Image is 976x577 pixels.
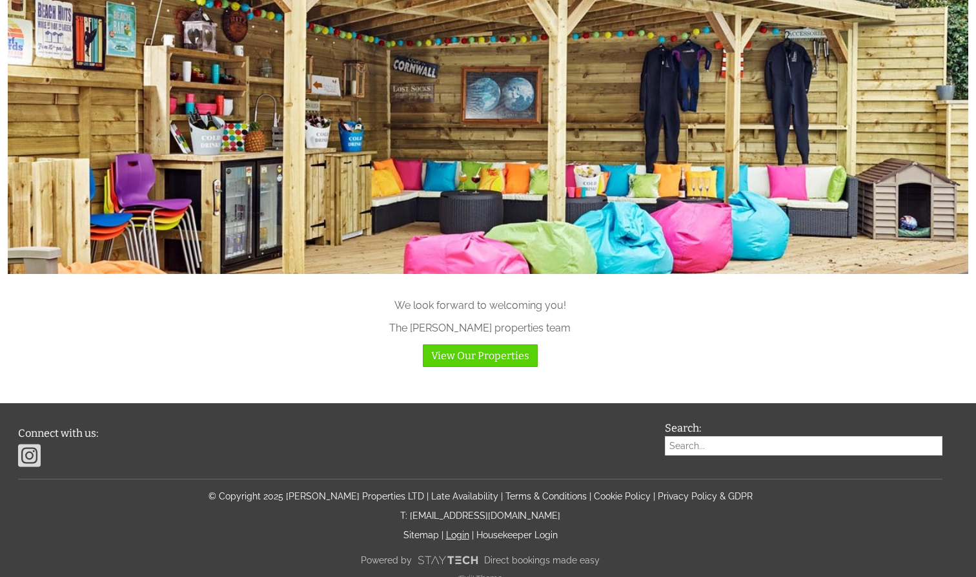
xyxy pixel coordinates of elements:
a: Powered byDirect bookings made easy [18,549,942,571]
a: Cookie Policy [594,491,651,501]
a: Sitemap [403,530,439,540]
span: | [442,530,443,540]
h3: Connect with us: [18,427,647,439]
p: The [PERSON_NAME] properties team [218,322,742,334]
a: Login [446,530,469,540]
img: scrumpy.png [417,552,479,568]
input: Search... [665,436,942,456]
a: Privacy Policy & GDPR [658,491,753,501]
a: Terms & Conditions [505,491,587,501]
a: © Copyright 2025 [PERSON_NAME] Properties LTD [208,491,424,501]
a: Housekeeper Login [476,530,558,540]
p: We look forward to welcoming you! [218,299,742,311]
a: View Our Properties [423,344,538,367]
span: | [501,491,503,501]
h3: Search: [665,422,942,434]
a: Late Availability [431,491,498,501]
a: T: [EMAIL_ADDRESS][DOMAIN_NAME] [400,510,560,521]
img: Instagram [18,443,41,468]
span: | [653,491,655,501]
span: | [472,530,474,540]
span: | [427,491,429,501]
span: | [589,491,591,501]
